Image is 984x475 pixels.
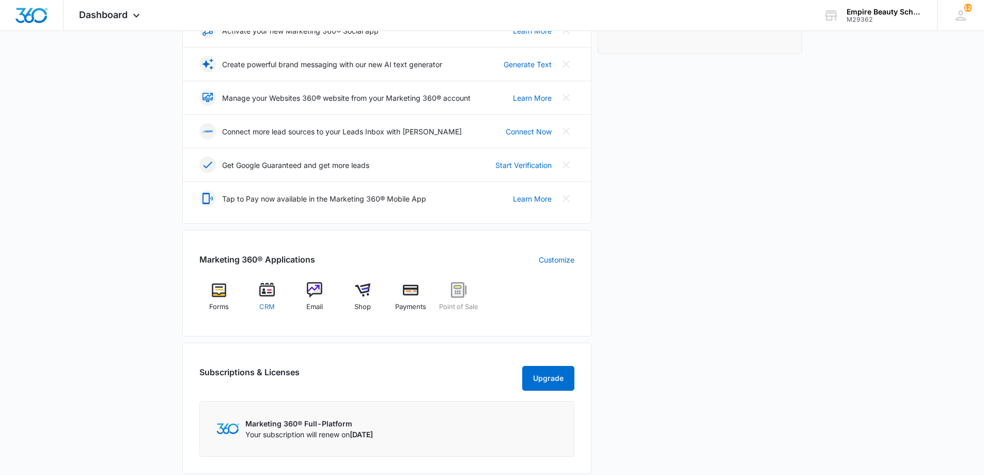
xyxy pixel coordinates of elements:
a: Start Verification [495,160,552,171]
a: Payments [391,282,431,319]
span: Point of Sale [439,302,478,312]
p: Marketing 360® Full-Platform [245,418,373,429]
span: Dashboard [79,9,128,20]
p: Manage your Websites 360® website from your Marketing 360® account [222,93,471,103]
p: Connect more lead sources to your Leads Inbox with [PERSON_NAME] [222,126,462,137]
a: Connect Now [506,126,552,137]
span: 128 [964,4,972,12]
button: Close [558,89,574,106]
span: CRM [259,302,275,312]
a: Customize [539,254,574,265]
button: Upgrade [522,366,574,391]
div: account name [847,8,922,16]
a: CRM [247,282,287,319]
div: account id [847,16,922,23]
h2: Marketing 360® Applications [199,253,315,266]
span: Forms [209,302,229,312]
a: Learn More [513,93,552,103]
a: Learn More [513,193,552,204]
button: Close [558,190,574,207]
a: Generate Text [504,59,552,70]
a: Shop [343,282,383,319]
button: Close [558,56,574,72]
img: Marketing 360 Logo [216,423,239,434]
span: Shop [354,302,371,312]
a: Forms [199,282,239,319]
div: notifications count [964,4,972,12]
a: Email [295,282,335,319]
span: Payments [395,302,426,312]
h2: Subscriptions & Licenses [199,366,300,387]
span: Email [306,302,323,312]
p: Create powerful brand messaging with our new AI text generator [222,59,442,70]
p: Get Google Guaranteed and get more leads [222,160,369,171]
a: Point of Sale [439,282,478,319]
p: Your subscription will renew on [245,429,373,440]
button: Close [558,157,574,173]
span: [DATE] [350,430,373,439]
p: Tap to Pay now available in the Marketing 360® Mobile App [222,193,426,204]
button: Close [558,123,574,140]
